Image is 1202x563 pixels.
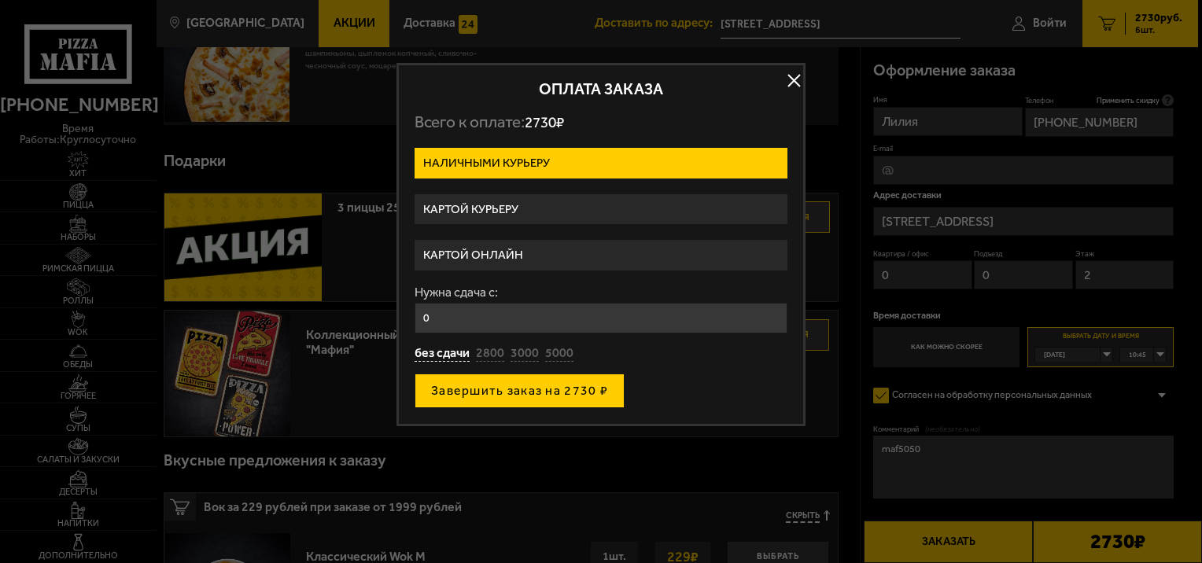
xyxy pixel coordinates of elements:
p: Всего к оплате: [415,112,787,132]
button: 5000 [545,345,573,362]
button: 3000 [511,345,539,362]
h2: Оплата заказа [415,81,787,97]
button: 2800 [476,345,504,362]
label: Наличными курьеру [415,148,787,178]
label: Картой онлайн [415,240,787,270]
label: Нужна сдача с: [415,286,787,299]
span: 2730 ₽ [525,113,564,131]
button: Завершить заказ на 2730 ₽ [415,373,625,408]
button: без сдачи [415,345,470,362]
label: Картой курьеру [415,194,787,225]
